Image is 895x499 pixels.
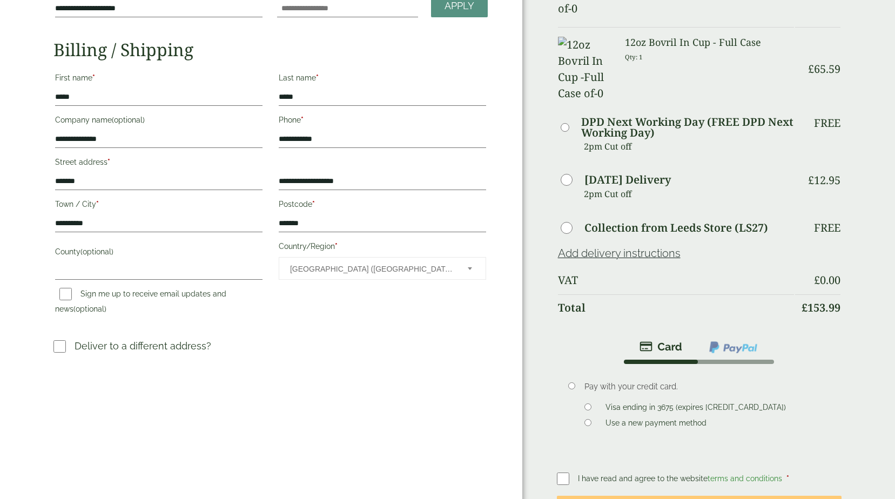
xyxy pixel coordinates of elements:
[75,339,211,353] p: Deliver to a different address?
[578,474,784,483] span: I have read and agree to the website
[301,116,304,124] abbr: required
[814,273,820,287] span: £
[802,300,840,315] bdi: 153.99
[107,158,110,166] abbr: required
[312,200,315,208] abbr: required
[53,39,487,60] h2: Billing / Shipping
[59,288,72,300] input: Sign me up to receive email updates and news(optional)
[640,340,682,353] img: stripe.png
[601,403,790,415] label: Visa ending in 3675 (expires [CREDIT_CARD_DATA])
[584,381,825,393] p: Pay with your credit card.
[290,258,453,280] span: United Kingdom (UK)
[808,173,840,187] bdi: 12.95
[55,197,263,215] label: Town / City
[55,70,263,89] label: First name
[279,197,486,215] label: Postcode
[601,419,711,430] label: Use a new payment method
[786,474,789,483] abbr: required
[92,73,95,82] abbr: required
[55,289,226,316] label: Sign me up to receive email updates and news
[55,112,263,131] label: Company name
[584,174,671,185] label: [DATE] Delivery
[279,112,486,131] label: Phone
[584,138,794,154] p: 2pm Cut off
[808,173,814,187] span: £
[279,257,486,280] span: Country/Region
[814,117,840,130] p: Free
[814,221,840,234] p: Free
[335,242,338,251] abbr: required
[808,62,814,76] span: £
[584,222,768,233] label: Collection from Leeds Store (LS27)
[625,37,794,49] h3: 12oz Bovril In Cup - Full Case
[625,53,643,61] small: Qty: 1
[584,186,794,202] p: 2pm Cut off
[558,294,794,321] th: Total
[581,117,794,138] label: DPD Next Working Day (FREE DPD Next Working Day)
[96,200,99,208] abbr: required
[80,247,113,256] span: (optional)
[316,73,319,82] abbr: required
[558,267,794,293] th: VAT
[808,62,840,76] bdi: 65.59
[802,300,807,315] span: £
[112,116,145,124] span: (optional)
[558,247,681,260] a: Add delivery instructions
[558,37,612,102] img: 12oz Bovril In Cup -Full Case of-0
[814,273,840,287] bdi: 0.00
[279,239,486,257] label: Country/Region
[73,305,106,313] span: (optional)
[708,340,758,354] img: ppcp-gateway.png
[55,154,263,173] label: Street address
[55,244,263,262] label: County
[279,70,486,89] label: Last name
[708,474,782,483] a: terms and conditions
